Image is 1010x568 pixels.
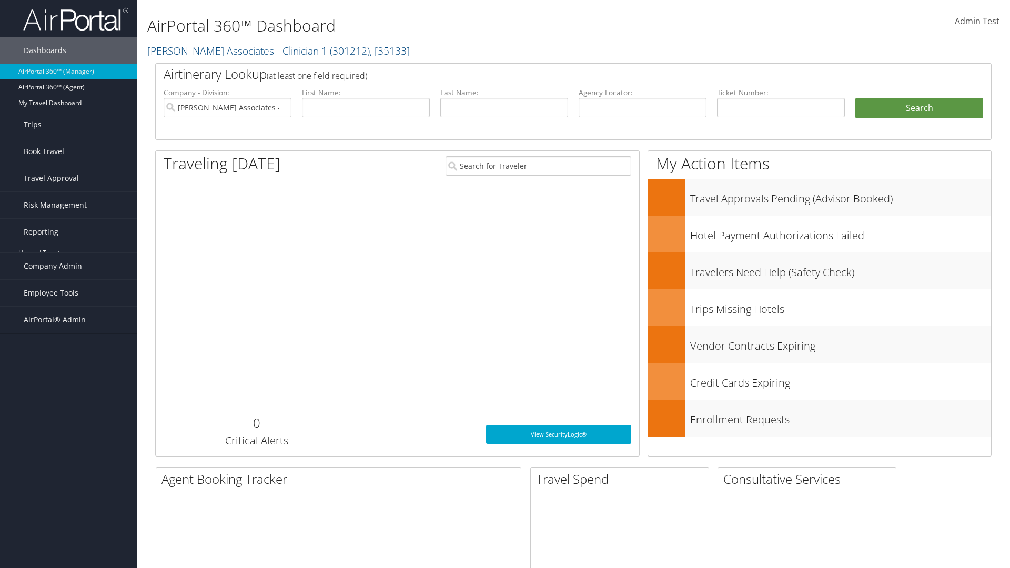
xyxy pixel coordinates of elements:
h3: Travelers Need Help (Safety Check) [690,260,991,280]
span: Dashboards [24,37,66,64]
button: Search [855,98,983,119]
a: View SecurityLogic® [486,425,631,444]
h3: Vendor Contracts Expiring [690,333,991,353]
span: Reporting [24,219,58,245]
input: Search for Traveler [446,156,631,176]
label: First Name: [302,87,430,98]
a: Enrollment Requests [648,400,991,437]
a: Vendor Contracts Expiring [648,326,991,363]
span: ( 301212 ) [330,44,370,58]
h3: Credit Cards Expiring [690,370,991,390]
h1: AirPortal 360™ Dashboard [147,15,715,37]
span: Travel Approval [24,165,79,191]
a: Hotel Payment Authorizations Failed [648,216,991,252]
span: Book Travel [24,138,64,165]
h3: Trips Missing Hotels [690,297,991,317]
h2: Travel Spend [536,470,709,488]
h3: Critical Alerts [164,433,349,448]
h2: Airtinerary Lookup [164,65,914,83]
h1: Traveling [DATE] [164,153,280,175]
h2: Consultative Services [723,470,896,488]
a: Admin Test [955,5,999,38]
h3: Enrollment Requests [690,407,991,427]
span: Company Admin [24,253,82,279]
a: Credit Cards Expiring [648,363,991,400]
label: Ticket Number: [717,87,845,98]
h3: Hotel Payment Authorizations Failed [690,223,991,243]
img: airportal-logo.png [23,7,128,32]
h1: My Action Items [648,153,991,175]
a: [PERSON_NAME] Associates - Clinician 1 [147,44,410,58]
label: Company - Division: [164,87,291,98]
h2: 0 [164,414,349,432]
h3: Travel Approvals Pending (Advisor Booked) [690,186,991,206]
span: Risk Management [24,192,87,218]
a: Travelers Need Help (Safety Check) [648,252,991,289]
label: Last Name: [440,87,568,98]
span: Admin Test [955,15,999,27]
label: Agency Locator: [579,87,706,98]
a: Travel Approvals Pending (Advisor Booked) [648,179,991,216]
h2: Agent Booking Tracker [161,470,521,488]
span: Trips [24,111,42,138]
a: Trips Missing Hotels [648,289,991,326]
span: AirPortal® Admin [24,307,86,333]
span: Employee Tools [24,280,78,306]
span: (at least one field required) [267,70,367,82]
span: , [ 35133 ] [370,44,410,58]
